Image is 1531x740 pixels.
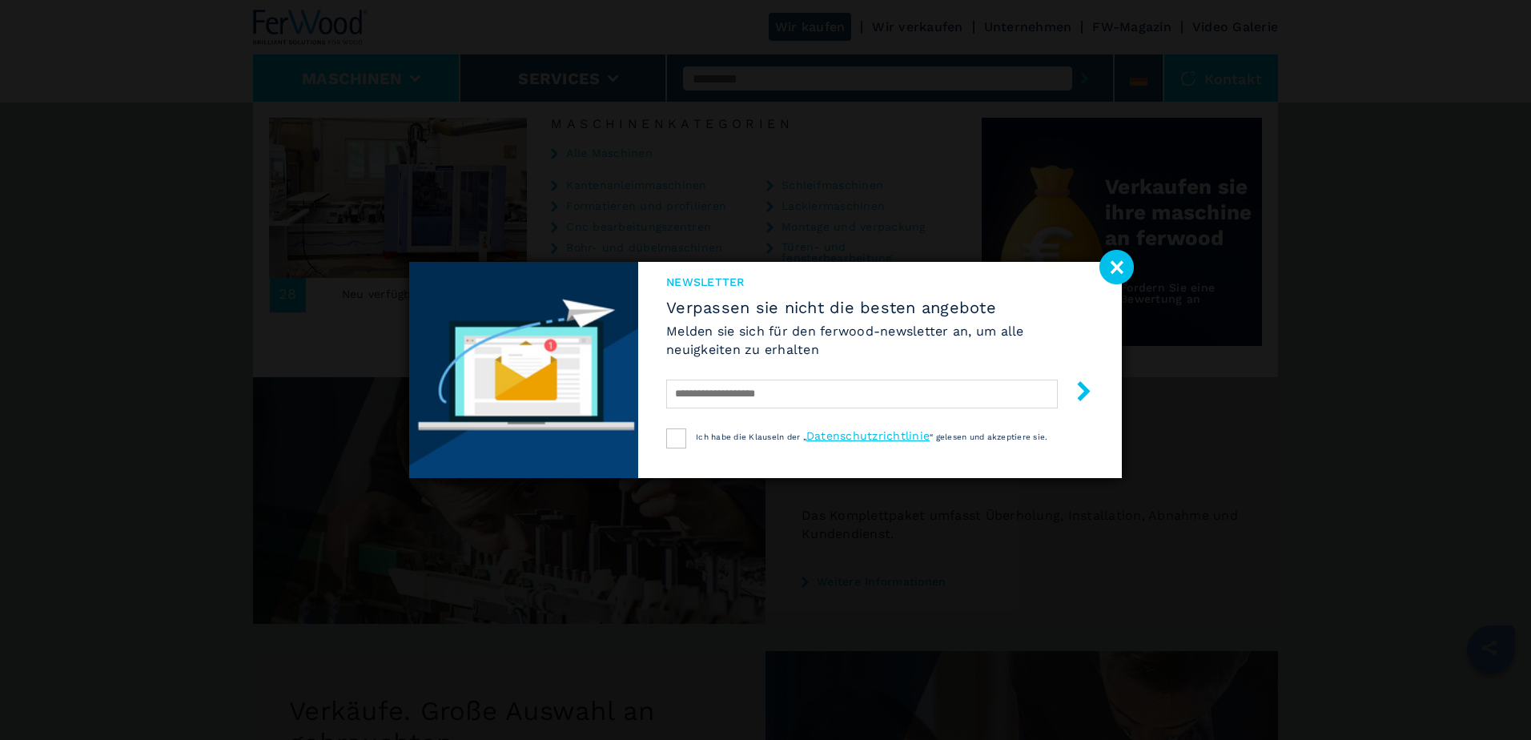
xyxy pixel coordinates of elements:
[696,432,806,441] span: Ich habe die Klauseln der „
[806,429,930,442] a: Datenschutzrichtlinie
[666,298,1094,317] span: Verpassen sie nicht die besten angebote
[409,262,638,478] img: Newsletter image
[930,432,1047,441] span: “ gelesen und akzeptiere sie.
[666,322,1094,359] h6: Melden sie sich für den ferwood-newsletter an, um alle neuigkeiten zu erhalten
[1058,375,1094,412] button: submit-button
[666,274,1094,290] span: Newsletter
